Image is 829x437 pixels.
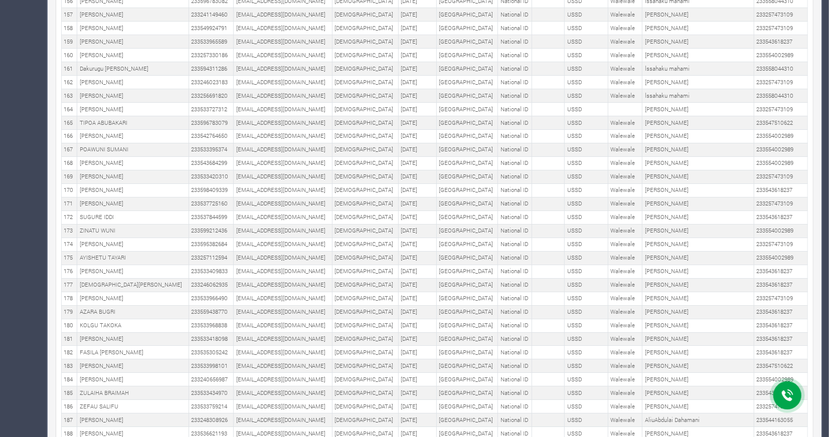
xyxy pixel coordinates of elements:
td: [PERSON_NAME] [642,129,754,143]
td: 165 [62,116,77,130]
td: 233257473109 [754,8,807,22]
td: 158 [62,22,77,35]
td: [EMAIL_ADDRESS][DOMAIN_NAME] [234,129,333,143]
td: 179 [62,305,77,319]
td: National ID [498,143,532,156]
td: National ID [498,129,532,143]
td: USSD [565,89,608,103]
td: [DEMOGRAPHIC_DATA] [332,305,398,319]
td: [DEMOGRAPHIC_DATA] [332,62,398,76]
td: USSD [565,156,608,170]
td: [DATE] [398,156,436,170]
td: [GEOGRAPHIC_DATA] [436,251,498,265]
td: [GEOGRAPHIC_DATA] [436,76,498,89]
td: [GEOGRAPHIC_DATA] [436,35,498,49]
td: [DATE] [398,116,436,130]
td: [DEMOGRAPHIC_DATA] [332,143,398,156]
td: [DEMOGRAPHIC_DATA] [332,116,398,130]
td: [DEMOGRAPHIC_DATA] [332,224,398,238]
td: [DATE] [398,35,436,49]
td: [PERSON_NAME] [77,8,189,22]
td: [DATE] [398,197,436,210]
td: [GEOGRAPHIC_DATA] [436,197,498,210]
td: [DATE] [398,292,436,305]
td: Walewale [608,238,642,251]
td: USSD [565,319,608,332]
td: [EMAIL_ADDRESS][DOMAIN_NAME] [234,8,333,22]
td: 175 [62,251,77,265]
td: [GEOGRAPHIC_DATA] [436,278,498,292]
td: [GEOGRAPHIC_DATA] [436,292,498,305]
td: [PERSON_NAME] [77,129,189,143]
td: [PERSON_NAME] [77,197,189,210]
td: National ID [498,170,532,183]
td: USSD [565,8,608,22]
td: USSD [565,238,608,251]
td: TIPOA ABUBAKARI [77,116,189,130]
td: National ID [498,183,532,197]
td: 233246023183 [189,76,233,89]
td: [EMAIL_ADDRESS][DOMAIN_NAME] [234,210,333,224]
td: National ID [498,116,532,130]
td: [EMAIL_ADDRESS][DOMAIN_NAME] [234,224,333,238]
td: National ID [498,305,532,319]
td: [GEOGRAPHIC_DATA] [436,156,498,170]
td: Walewale [608,224,642,238]
td: [DEMOGRAPHIC_DATA] [332,210,398,224]
td: 233257473109 [754,238,807,251]
td: 160 [62,49,77,62]
td: [PERSON_NAME] [642,224,754,238]
td: [PERSON_NAME] [642,156,754,170]
td: USSD [565,292,608,305]
td: 181 [62,332,77,346]
td: [DEMOGRAPHIC_DATA] [332,197,398,210]
td: Walewale [608,265,642,278]
td: 162 [62,76,77,89]
td: [EMAIL_ADDRESS][DOMAIN_NAME] [234,292,333,305]
td: 233554002989 [754,143,807,156]
td: [PERSON_NAME] [642,103,754,116]
td: [GEOGRAPHIC_DATA] [436,224,498,238]
td: 233543618237 [754,210,807,224]
td: [DATE] [398,238,436,251]
td: 233257473109 [754,292,807,305]
td: 233533727312 [189,103,233,116]
td: [EMAIL_ADDRESS][DOMAIN_NAME] [234,197,333,210]
td: [DEMOGRAPHIC_DATA] [332,35,398,49]
td: lssahaku mahami [642,89,754,103]
td: 233554002989 [754,49,807,62]
td: 233547510622 [754,116,807,130]
td: 233558044310 [754,62,807,76]
td: USSD [565,170,608,183]
td: [EMAIL_ADDRESS][DOMAIN_NAME] [234,49,333,62]
td: 233537725160 [189,197,233,210]
td: 233256691820 [189,89,233,103]
td: [DEMOGRAPHIC_DATA] [332,76,398,89]
td: [EMAIL_ADDRESS][DOMAIN_NAME] [234,156,333,170]
td: National ID [498,8,532,22]
td: SUGURE IDDI [77,210,189,224]
td: [GEOGRAPHIC_DATA] [436,319,498,332]
td: National ID [498,224,532,238]
td: 233543618237 [754,319,807,332]
td: Walewale [608,62,642,76]
td: 233558044310 [754,89,807,103]
td: [GEOGRAPHIC_DATA] [436,305,498,319]
td: National ID [498,278,532,292]
td: 176 [62,265,77,278]
td: [DATE] [398,170,436,183]
td: ZINATU WUNI [77,224,189,238]
td: [DATE] [398,183,436,197]
td: National ID [498,89,532,103]
td: Walewale [608,278,642,292]
td: 159 [62,35,77,49]
td: 233537844599 [189,210,233,224]
td: 233594311286 [189,62,233,76]
td: [DEMOGRAPHIC_DATA] [332,22,398,35]
td: 233257473109 [754,170,807,183]
td: [DATE] [398,143,436,156]
td: USSD [565,76,608,89]
td: Walewale [608,156,642,170]
td: Walewale [608,210,642,224]
td: [EMAIL_ADDRESS][DOMAIN_NAME] [234,170,333,183]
